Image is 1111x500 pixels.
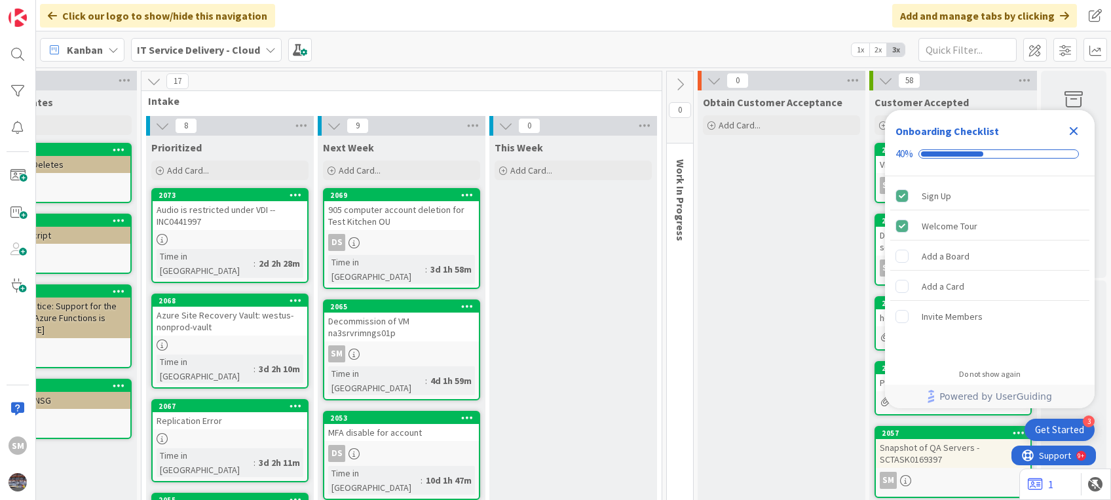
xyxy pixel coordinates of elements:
div: SM [876,472,1030,489]
div: Add and manage tabs by clicking [892,4,1077,28]
div: Time in [GEOGRAPHIC_DATA] [328,366,425,395]
div: 2073 [153,189,307,201]
div: 2061 [882,364,1030,373]
div: 2072 [882,216,1030,225]
span: 3x [887,43,905,56]
div: SM [880,260,897,277]
span: Add Card... [167,164,209,176]
div: Do not show again [959,369,1021,379]
div: Replication Error [153,412,307,429]
div: 9+ [66,5,73,16]
b: IT Service Delivery - Cloud [137,43,260,56]
div: 2058 [876,144,1030,156]
div: SM [876,260,1030,277]
div: 2067Replication Error [153,400,307,429]
input: Quick Filter... [918,38,1017,62]
div: 2053 [324,412,479,424]
a: 1 [1028,476,1053,492]
div: Click our logo to show/hide this navigation [40,4,275,28]
span: Next Week [323,141,374,154]
div: 2068 [159,296,307,305]
div: 2067 [159,402,307,411]
div: Add a Board is incomplete. [890,242,1089,271]
img: Visit kanbanzone.com [9,9,27,27]
span: This Week [495,141,543,154]
div: Checklist Container [885,110,1095,408]
span: Add Card... [510,164,552,176]
div: Add a Card [922,279,964,294]
span: Customer Accepted [875,96,969,109]
div: Audio is restricted under VDI --INC0441997 [153,201,307,230]
div: SM [328,345,345,362]
div: 2057Snapshot of QA Servers -SCTASK0169397 [876,427,1030,468]
div: Footer [885,385,1095,408]
span: Work In Progress [674,159,687,241]
div: 2061 [876,362,1030,374]
span: 0 [726,73,749,88]
div: 3d 1h 58m [427,262,475,277]
div: 2061PE1 Archive software [876,362,1030,391]
div: Add a Card is incomplete. [890,272,1089,301]
div: Azure Site Recovery Vault: westus-nonprod-vault [153,307,307,336]
div: Add a Board [922,248,970,264]
div: 3 [1083,415,1095,427]
div: 2069 [324,189,479,201]
div: Checklist items [885,176,1095,360]
div: DS [328,445,345,462]
div: Archive [1057,109,1091,125]
div: SM [324,345,479,362]
div: 2d 2h 28m [255,256,303,271]
span: : [421,473,423,488]
span: Prioritized [151,141,202,154]
div: Time in [GEOGRAPHIC_DATA] [328,255,425,284]
span: Obtain Customer Acceptance [703,96,842,109]
div: Welcome Tour is complete. [890,212,1089,240]
div: Invite Members is incomplete. [890,302,1089,331]
span: Add Card... [339,164,381,176]
span: Kanban [67,42,103,58]
div: 2048 [882,299,1030,308]
span: 0 [669,102,691,118]
div: Invite Members [922,309,983,324]
div: SM [880,177,897,194]
div: 2069905 computer account deletion for Test Kitchen OU [324,189,479,230]
span: : [254,362,255,376]
div: SM [880,472,897,489]
div: Open Get Started checklist, remaining modules: 3 [1025,419,1095,441]
div: MFA disable for account [324,424,479,441]
div: 2072Decommission CUPS non-prod servers [876,215,1030,256]
div: 4d 1h 59m [427,374,475,388]
span: : [425,374,427,388]
div: 2065 [330,302,479,311]
div: Onboarding Checklist [895,123,999,139]
div: 2068 [153,295,307,307]
div: SM [876,177,1030,194]
div: 40% [895,148,913,160]
div: Sign Up [922,188,951,204]
span: : [254,256,255,271]
div: Decommission of VM na3srvrimngs01p [324,313,479,341]
div: 10d 1h 47m [423,473,475,488]
div: Welcome Tour [922,218,977,234]
span: Powered by UserGuiding [939,389,1052,404]
div: 3d 2h 10m [255,362,303,376]
span: 17 [166,73,189,89]
span: Intake [148,94,645,107]
div: 2065 [324,301,479,313]
span: 0 [518,118,540,134]
div: SM [9,436,27,455]
span: 1x [852,43,869,56]
div: hcl resource cleanup [876,309,1030,326]
span: 2x [869,43,887,56]
div: DS [324,234,479,251]
div: 2053 [330,413,479,423]
div: 2073Audio is restricted under VDI --INC0441997 [153,189,307,230]
span: : [254,455,255,470]
div: Time in [GEOGRAPHIC_DATA] [157,448,254,477]
div: Decommission CUPS non-prod servers [876,227,1030,256]
span: 58 [898,73,920,88]
img: avatar [9,473,27,491]
div: 2067 [153,400,307,412]
div: DS [328,234,345,251]
span: Add Card... [719,119,761,131]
